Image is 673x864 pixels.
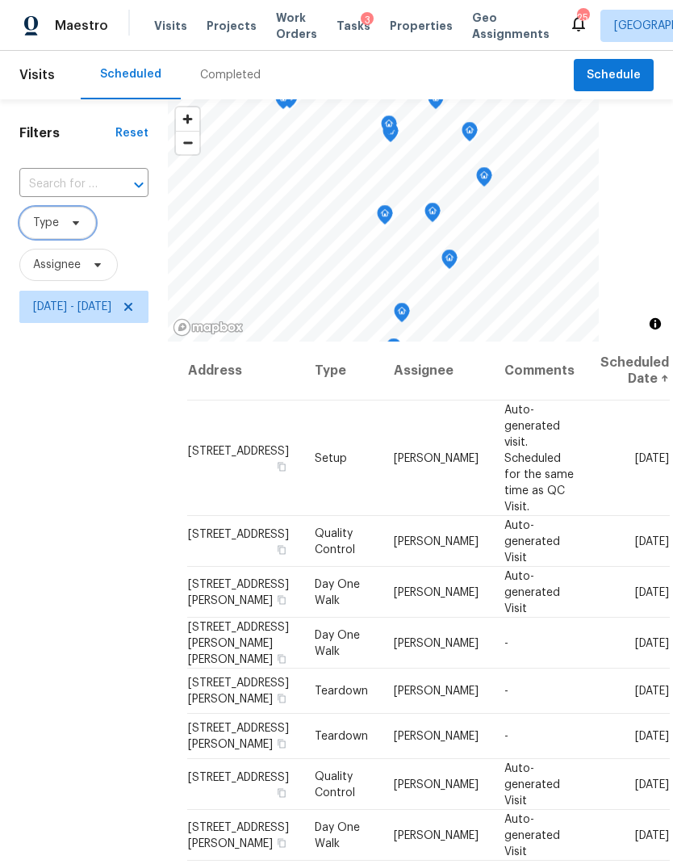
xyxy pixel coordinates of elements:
span: Day One Walk [315,629,360,656]
button: Copy Address [274,691,289,706]
span: Day One Walk [315,578,360,606]
span: [STREET_ADDRESS][PERSON_NAME] [188,723,289,750]
span: [PERSON_NAME] [394,829,479,841]
span: Quality Control [315,770,355,798]
span: Zoom out [176,132,199,154]
span: [DATE] [635,637,669,648]
h1: Filters [19,125,115,141]
div: Map marker [386,338,402,363]
span: Visits [19,57,55,93]
button: Schedule [574,59,654,92]
span: [DATE] [635,535,669,547]
button: Open [127,174,150,196]
span: [STREET_ADDRESS] [188,771,289,782]
div: Map marker [441,250,458,275]
span: Schedule [587,65,641,86]
span: [STREET_ADDRESS][PERSON_NAME] [188,821,289,849]
span: Geo Assignments [472,10,550,42]
button: Copy Address [274,835,289,849]
span: Work Orders [276,10,317,42]
span: [STREET_ADDRESS] [188,528,289,539]
div: Map marker [424,203,441,228]
span: Auto-generated Visit [504,570,560,614]
span: Setup [315,452,347,463]
div: Reset [115,125,148,141]
div: Map marker [394,303,410,328]
span: [DATE] - [DATE] [33,299,111,315]
button: Copy Address [274,459,289,473]
button: Copy Address [274,736,289,751]
button: Toggle attribution [646,314,665,333]
span: Teardown [315,731,368,742]
span: [PERSON_NAME] [394,686,479,697]
span: - [504,686,508,697]
th: Scheduled Date ↑ [587,342,670,401]
button: Copy Address [274,785,289,799]
span: Properties [390,18,453,34]
span: Projects [207,18,257,34]
span: [PERSON_NAME] [394,452,479,463]
span: Quality Control [315,527,355,555]
span: [DATE] [635,452,669,463]
button: Copy Address [274,592,289,606]
div: Map marker [462,122,478,147]
canvas: Map [168,99,599,342]
span: Auto-generated visit. Scheduled for the same time as QC Visit. [504,404,574,512]
span: [DATE] [635,778,669,790]
span: Visits [154,18,187,34]
span: [PERSON_NAME] [394,731,479,742]
button: Zoom in [176,107,199,131]
span: [DATE] [635,686,669,697]
div: Map marker [428,90,444,115]
div: Map marker [377,205,393,230]
span: Auto-generated Visit [504,762,560,806]
span: Maestro [55,18,108,34]
span: [DATE] [635,586,669,598]
span: [PERSON_NAME] [394,637,479,648]
span: Toggle attribution [650,315,660,333]
th: Address [187,342,302,401]
span: [PERSON_NAME] [394,778,479,790]
span: Tasks [336,20,370,31]
button: Copy Address [274,651,289,665]
div: Scheduled [100,66,161,82]
span: [DATE] [635,829,669,841]
span: [PERSON_NAME] [394,535,479,547]
button: Copy Address [274,542,289,556]
th: Comments [491,342,587,401]
span: - [504,731,508,742]
div: 25 [577,10,588,26]
div: 3 [361,12,374,28]
a: Mapbox homepage [173,318,244,337]
th: Type [302,342,381,401]
div: Completed [200,67,261,83]
span: Auto-generated Visit [504,813,560,857]
span: [STREET_ADDRESS][PERSON_NAME] [188,578,289,606]
span: Assignee [33,257,81,273]
span: [STREET_ADDRESS] [188,445,289,456]
div: Map marker [476,167,492,192]
span: Type [33,215,59,231]
span: - [504,637,508,648]
th: Assignee [381,342,491,401]
span: [DATE] [635,731,669,742]
input: Search for an address... [19,172,103,197]
span: Teardown [315,686,368,697]
button: Zoom out [176,131,199,154]
span: Auto-generated Visit [504,519,560,563]
div: Map marker [381,115,397,141]
span: [STREET_ADDRESS][PERSON_NAME][PERSON_NAME] [188,621,289,665]
span: [STREET_ADDRESS][PERSON_NAME] [188,677,289,705]
span: [PERSON_NAME] [394,586,479,598]
span: Day One Walk [315,821,360,849]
